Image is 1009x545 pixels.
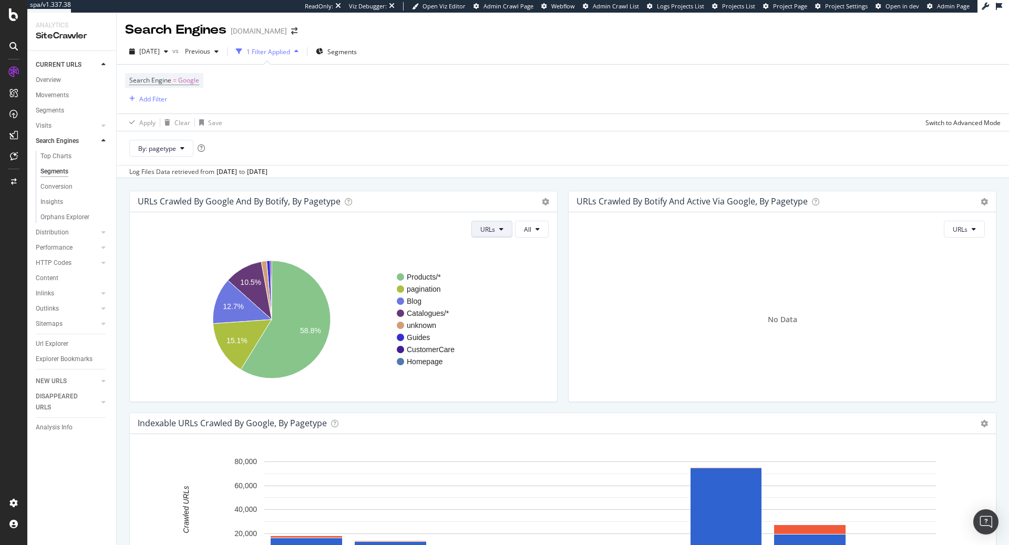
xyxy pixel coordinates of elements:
button: All [515,221,549,238]
a: Sitemaps [36,318,98,330]
button: Segments [312,43,361,60]
div: Search Engines [36,136,79,147]
text: CustomerCare [407,345,455,354]
span: Admin Crawl List [593,2,639,10]
div: Switch to Advanced Mode [925,118,1001,127]
div: Url Explorer [36,338,68,349]
span: Google [178,73,199,88]
a: Outlinks [36,303,98,314]
a: Segments [40,166,109,177]
i: Options [981,198,988,205]
div: 1 Filter Applied [246,47,290,56]
div: CURRENT URLS [36,59,81,70]
div: Movements [36,90,69,101]
i: Options [981,420,988,427]
span: Admin Page [937,2,970,10]
button: Add Filter [125,92,167,105]
span: Open Viz Editor [423,2,466,10]
span: URLs [953,225,967,234]
a: Search Engines [36,136,98,147]
div: Outlinks [36,303,59,314]
span: All [524,225,531,234]
div: NEW URLS [36,376,67,387]
button: URLs [471,221,512,238]
span: URLs [480,225,495,234]
h4: URLs Crawled by google and by Botify, by pagetype [138,194,341,209]
div: Search Engines [125,21,226,39]
div: Inlinks [36,288,54,299]
svg: A chart. [138,246,544,393]
div: Sitemaps [36,318,63,330]
span: Previous [181,47,210,56]
div: Conversion [40,181,73,192]
a: Performance [36,242,98,253]
a: DISAPPEARED URLS [36,391,98,413]
div: Explorer Bookmarks [36,354,92,365]
span: Project Settings [825,2,868,10]
div: Analysis Info [36,422,73,433]
span: Admin Crawl Page [483,2,533,10]
a: Project Settings [815,2,868,11]
text: 20,000 [234,529,257,538]
text: Crawled URLs [182,486,190,533]
a: Projects List [712,2,755,11]
span: Segments [327,47,357,56]
div: Apply [139,118,156,127]
button: Clear [160,114,190,131]
a: Open in dev [876,2,919,11]
a: Overview [36,75,109,86]
a: Top Charts [40,151,109,162]
i: Options [542,198,549,205]
text: pagination [407,285,441,293]
div: [DATE] [217,167,237,177]
a: NEW URLS [36,376,98,387]
text: 80,000 [234,458,257,466]
a: Webflow [541,2,575,11]
div: Insights [40,197,63,208]
div: Log Files Data retrieved from to [129,167,267,177]
a: Insights [40,197,109,208]
div: Clear [174,118,190,127]
h4: Indexable URLs Crawled By google, By pagetype [138,416,327,430]
a: HTTP Codes [36,258,98,269]
text: 58.8% [300,326,321,335]
div: ReadOnly: [305,2,333,11]
div: [DATE] [247,167,267,177]
a: Analysis Info [36,422,109,433]
a: Visits [36,120,98,131]
div: Viz Debugger: [349,2,387,11]
text: 60,000 [234,481,257,490]
a: Orphans Explorer [40,212,109,223]
button: [DATE] [125,43,172,60]
button: By: pagetype [129,140,193,157]
span: By: pagetype [138,144,176,153]
a: Movements [36,90,109,101]
text: Products/* [407,273,441,281]
div: Orphans Explorer [40,212,89,223]
span: Webflow [551,2,575,10]
a: Conversion [40,181,109,192]
div: HTTP Codes [36,258,71,269]
div: DISAPPEARED URLS [36,391,89,413]
button: Save [195,114,222,131]
a: Admin Page [927,2,970,11]
div: Top Charts [40,151,71,162]
a: Inlinks [36,288,98,299]
a: Logs Projects List [647,2,704,11]
div: Segments [36,105,64,116]
div: Overview [36,75,61,86]
span: vs [172,46,181,55]
span: = [173,76,177,85]
span: No Data [768,314,797,325]
span: 2025 Sep. 21st [139,47,160,56]
span: Project Page [773,2,807,10]
span: Logs Projects List [657,2,704,10]
div: Save [208,118,222,127]
a: Admin Crawl List [583,2,639,11]
text: Homepage [407,357,443,366]
a: CURRENT URLS [36,59,98,70]
a: Distribution [36,227,98,238]
div: Add Filter [139,95,167,104]
button: Switch to Advanced Mode [921,114,1001,131]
